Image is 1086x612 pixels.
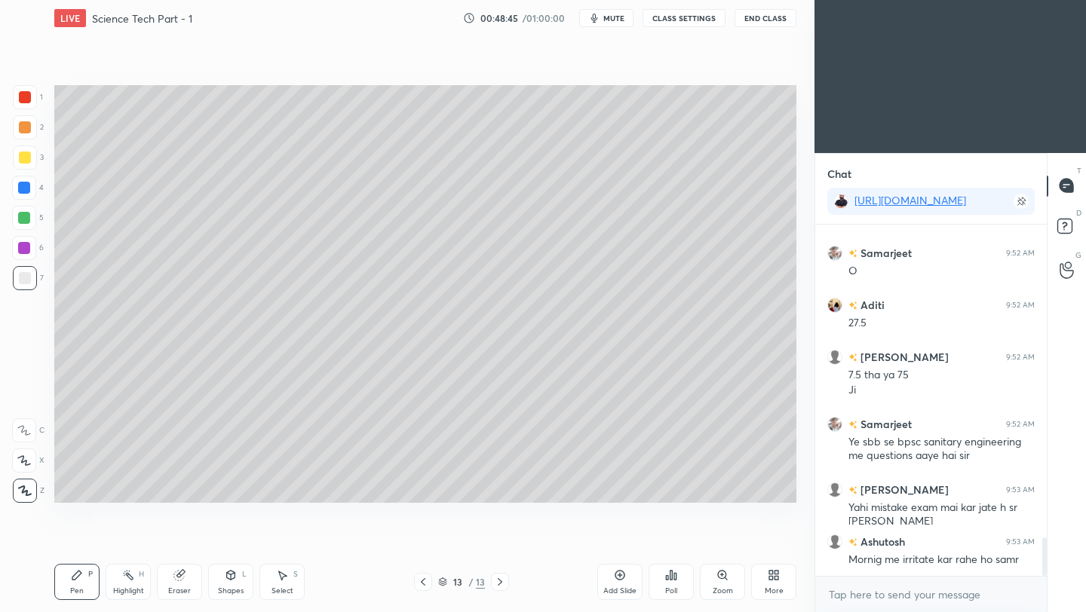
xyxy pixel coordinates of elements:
div: 4 [12,176,44,200]
h6: Samarjeet [857,245,912,261]
div: H [139,571,144,578]
div: 7.5 tha ya 75 [848,368,1035,383]
div: Shapes [218,587,244,595]
h4: Science Tech Part - 1 [92,11,192,26]
div: 6 [12,236,44,260]
img: 9f3b916332a94bcc95b70f6c2ec87703.jpg [827,416,842,431]
div: 9:52 AM [1006,300,1035,309]
p: D [1076,207,1081,219]
div: Eraser [168,587,191,595]
button: mute [579,9,633,27]
div: More [765,587,784,595]
div: 5 [12,206,44,230]
img: 8cdb47a44e024fd8b54440a80f444193.jpg [827,297,842,312]
img: no-rating-badge.077c3623.svg [848,301,857,310]
h6: Ashutosh [857,534,905,549]
div: Z [13,479,44,503]
h6: [PERSON_NAME] [857,349,949,365]
img: default.png [827,349,842,364]
h6: Samarjeet [857,416,912,432]
div: S [293,571,298,578]
h6: [PERSON_NAME] [857,482,949,497]
div: Pen [70,587,84,595]
button: CLASS SETTINGS [643,9,726,27]
div: grid [815,225,1047,577]
div: Yahi mistake exam mai kar jate h sr [PERSON_NAME] [848,500,1035,529]
div: 27.5 [848,316,1035,331]
div: L [242,571,247,578]
p: Chat [815,154,864,194]
div: 9:52 AM [1006,419,1035,428]
div: 3 [13,145,44,170]
img: no-rating-badge.077c3623.svg [848,486,857,494]
img: 2e1776e2a17a458f8f2ae63657c11f57.jpg [833,194,848,209]
div: Highlight [113,587,144,595]
div: 9:52 AM [1006,248,1035,257]
div: 13 [450,577,465,586]
img: default.png [827,482,842,497]
h6: Aditi [857,297,885,313]
div: 13 [476,575,485,589]
div: O [848,264,1035,279]
span: mute [603,13,624,23]
div: Poll [665,587,677,595]
a: [URL][DOMAIN_NAME] [854,193,966,207]
div: 1 [13,85,43,109]
div: C [12,418,44,442]
div: P [88,571,93,578]
div: 7 [13,266,44,290]
div: 9:53 AM [1006,485,1035,494]
div: 2 [13,115,44,139]
div: 9:53 AM [1006,537,1035,546]
div: Ji [848,383,1035,398]
div: Zoom [713,587,733,595]
p: G [1075,249,1081,261]
button: End Class [735,9,796,27]
img: no-rating-badge.077c3623.svg [848,421,857,429]
p: T [1077,165,1081,176]
div: Ye sbb se bpsc sanitary engineering me questions aaye hai sir [848,435,1035,464]
img: default.png [827,534,842,549]
div: Mornig me irritate kar rahe ho samr [848,552,1035,568]
div: Add Slide [603,587,637,595]
div: Select [271,587,293,595]
img: no-rating-badge.077c3623.svg [848,353,857,362]
img: no-rating-badge.077c3623.svg [848,249,857,258]
div: X [12,448,44,473]
img: 9f3b916332a94bcc95b70f6c2ec87703.jpg [827,245,842,260]
img: no-rating-badge.077c3623.svg [848,538,857,546]
div: displacement 0 [848,212,1035,227]
div: LIVE [54,9,86,27]
div: / [468,577,473,586]
div: 9:52 AM [1006,352,1035,361]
